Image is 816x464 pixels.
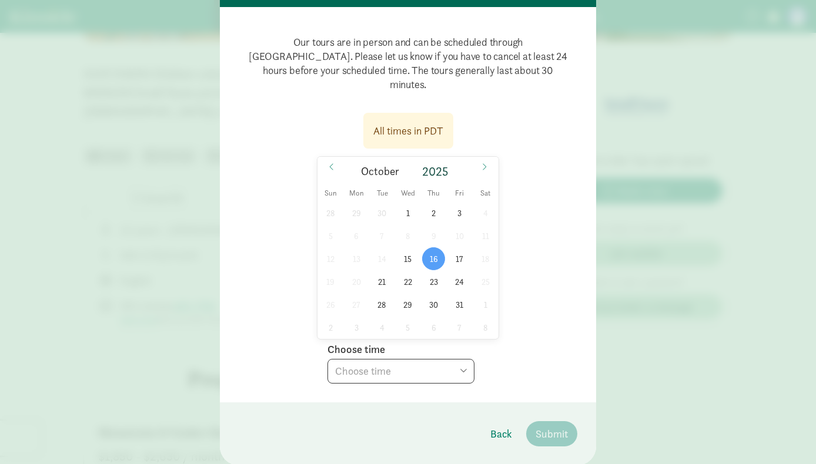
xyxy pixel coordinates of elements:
span: October 21, 2025 [370,270,393,293]
span: October 2, 2025 [422,201,445,224]
span: October 3, 2025 [448,201,471,224]
span: Back [490,426,512,442]
span: Tue [369,190,395,197]
span: October 30, 2025 [422,293,445,316]
label: Choose time [327,342,385,357]
span: October 15, 2025 [396,247,419,270]
span: Fri [447,190,473,197]
span: October 24, 2025 [448,270,471,293]
span: October 28, 2025 [370,293,393,316]
span: Mon [343,190,369,197]
span: October 31, 2025 [448,293,471,316]
span: Thu [421,190,447,197]
div: All times in PDT [373,123,443,139]
span: Sat [473,190,499,197]
span: October 23, 2025 [422,270,445,293]
span: Wed [395,190,421,197]
span: Sun [317,190,343,197]
span: Submit [536,426,568,442]
span: October 16, 2025 [422,247,445,270]
p: Our tours are in person and can be scheduled through [GEOGRAPHIC_DATA]. Please let us know if you... [239,26,577,101]
span: October [361,166,399,177]
button: Back [481,421,521,446]
span: October 29, 2025 [396,293,419,316]
span: October 22, 2025 [396,270,419,293]
button: Submit [526,421,577,446]
span: October 1, 2025 [396,201,419,224]
span: October 17, 2025 [448,247,471,270]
